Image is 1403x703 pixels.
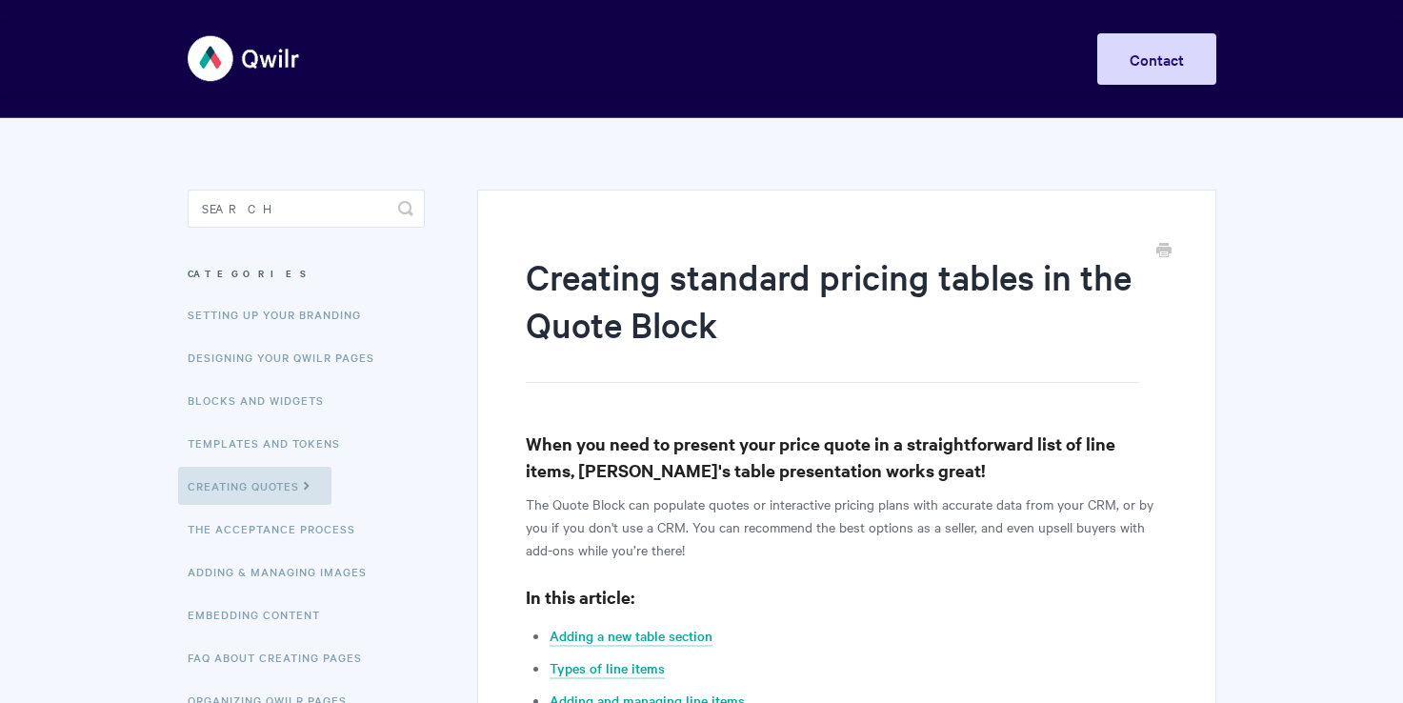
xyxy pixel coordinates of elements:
[526,431,1167,484] h3: When you need to present your price quote in a straightforward list of line items, [PERSON_NAME]'...
[526,492,1167,561] p: The Quote Block can populate quotes or interactive pricing plans with accurate data from your CRM...
[188,424,354,462] a: Templates and Tokens
[178,467,331,505] a: Creating Quotes
[526,252,1138,383] h1: Creating standard pricing tables in the Quote Block
[188,23,301,94] img: Qwilr Help Center
[550,658,665,679] a: Types of line items
[526,585,634,609] strong: In this article:
[188,510,370,548] a: The Acceptance Process
[188,295,375,333] a: Setting up your Branding
[188,552,381,591] a: Adding & Managing Images
[188,638,376,676] a: FAQ About Creating Pages
[188,595,334,633] a: Embedding Content
[188,256,425,291] h3: Categories
[188,190,425,228] input: Search
[188,338,389,376] a: Designing Your Qwilr Pages
[1156,241,1172,262] a: Print this Article
[550,626,712,647] a: Adding a new table section
[1097,33,1216,85] a: Contact
[188,381,338,419] a: Blocks and Widgets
